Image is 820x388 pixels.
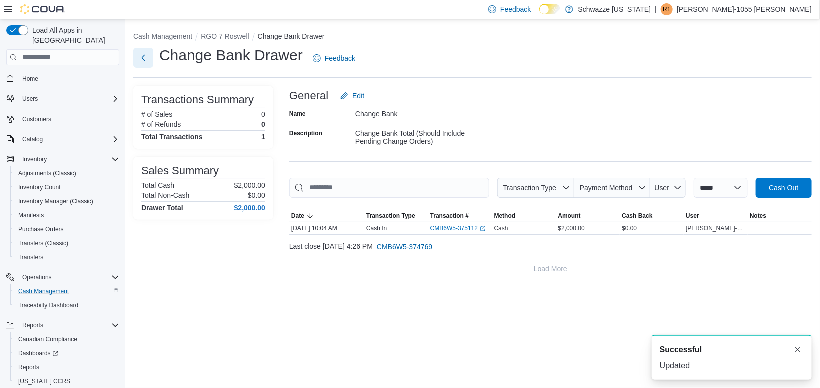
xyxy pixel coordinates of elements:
button: Home [2,71,123,86]
span: Cash Back [622,212,652,220]
p: | [655,3,657,15]
button: Inventory Count [10,180,123,194]
span: Operations [18,271,119,283]
h3: Transactions Summary [141,94,254,106]
button: Cash Management [10,284,123,298]
button: Method [492,210,556,222]
span: Washington CCRS [14,375,119,387]
span: Transfers (Classic) [18,239,68,247]
span: Purchase Orders [14,223,119,235]
button: Purchase Orders [10,222,123,236]
button: CMB6W5-374769 [373,237,436,257]
button: Inventory Manager (Classic) [10,194,123,208]
span: Amount [558,212,581,220]
span: Home [22,75,38,83]
button: Payment Method [574,178,650,198]
span: Load All Apps in [GEOGRAPHIC_DATA] [28,25,119,45]
button: Edit [336,86,368,106]
button: Traceabilty Dashboard [10,298,123,312]
a: Inventory Manager (Classic) [14,195,97,207]
div: [DATE] 10:04 AM [289,222,364,234]
span: Canadian Compliance [14,333,119,345]
span: Reports [18,363,39,371]
span: Date [291,212,304,220]
span: Transfers [18,253,43,261]
button: Inventory [2,152,123,166]
span: Adjustments (Classic) [18,169,76,177]
button: Operations [18,271,56,283]
span: CMB6W5-374769 [377,242,432,252]
span: Adjustments (Classic) [14,167,119,179]
span: Cash Management [14,285,119,297]
button: Catalog [2,132,123,146]
a: CMB6W5-375112External link [430,224,486,232]
button: Canadian Compliance [10,332,123,346]
button: Notes [748,210,812,222]
button: User [650,178,686,198]
button: Change Bank Drawer [258,32,325,40]
button: User [684,210,748,222]
button: Cash Management [133,32,192,40]
button: Catalog [18,133,47,145]
a: Dashboards [10,346,123,360]
span: Reports [18,319,119,331]
span: Inventory [18,153,119,165]
h1: Change Bank Drawer [159,45,303,65]
a: Traceabilty Dashboard [14,299,82,311]
a: Reports [14,361,43,373]
span: Transfers (Classic) [14,237,119,249]
a: Inventory Count [14,181,65,193]
span: Home [18,72,119,85]
label: Name [289,110,306,118]
span: Manifests [18,211,44,219]
div: Change Bank Total (Should Include Pending Change Orders) [355,125,489,145]
a: Adjustments (Classic) [14,167,80,179]
a: Customers [18,113,55,125]
h6: # of Sales [141,110,172,118]
span: Purchase Orders [18,225,64,233]
span: Method [494,212,516,220]
button: Users [2,92,123,106]
span: Transaction # [430,212,469,220]
span: Payment Method [580,184,633,192]
a: Manifests [14,209,48,221]
button: Customers [2,112,123,126]
span: Canadian Compliance [18,335,77,343]
h4: Drawer Total [141,204,183,212]
span: Inventory Count [14,181,119,193]
span: User [655,184,670,192]
span: Customers [18,113,119,125]
span: Traceabilty Dashboard [14,299,119,311]
img: Cova [20,4,65,14]
span: User [686,212,699,220]
span: $2,000.00 [558,224,585,232]
svg: External link [480,226,486,232]
a: Transfers (Classic) [14,237,72,249]
span: Reports [22,321,43,329]
a: Transfers [14,251,47,263]
button: RGO 7 Roswell [201,32,249,40]
span: [PERSON_NAME]-1055 [PERSON_NAME] [686,224,746,232]
p: 0 [261,110,265,118]
button: Cash Back [620,210,684,222]
button: Transfers [10,250,123,264]
p: Cash In [366,224,387,232]
button: Cash Out [756,178,812,198]
button: Users [18,93,42,105]
label: Description [289,129,322,137]
h6: Total Non-Cash [141,191,190,199]
button: Load More [289,259,812,279]
span: Cash Management [18,287,69,295]
button: Transfers (Classic) [10,236,123,250]
button: Reports [18,319,47,331]
h4: $2,000.00 [234,204,265,212]
p: $2,000.00 [234,181,265,189]
div: Notification [660,344,804,356]
span: Edit [352,91,364,101]
span: Users [18,93,119,105]
nav: An example of EuiBreadcrumbs [133,31,812,43]
span: Transfers [14,251,119,263]
div: Renee-1055 Bailey [661,3,673,15]
span: Inventory Manager (Classic) [18,197,93,205]
span: Dashboards [14,347,119,359]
